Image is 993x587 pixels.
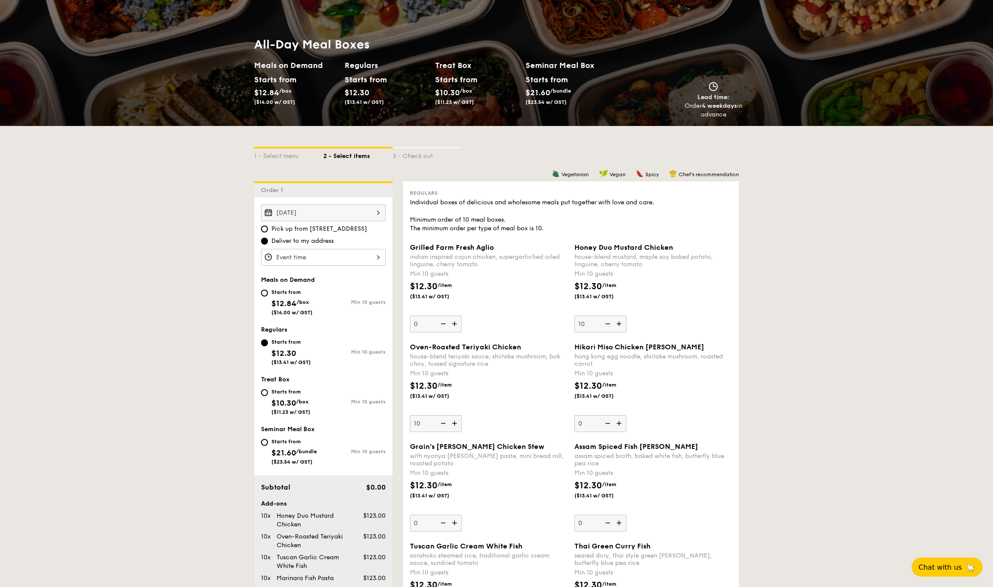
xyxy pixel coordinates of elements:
[271,348,296,358] span: $12.30
[410,452,567,467] div: with nyonya [PERSON_NAME] paste, mini bread roll, roasted potato
[574,515,626,532] input: Assam Spiced Fish [PERSON_NAME]assam spiced broth, baked white fish, butterfly blue pea riceMin 1...
[273,512,352,529] div: Honey Duo Mustard Chicken
[410,369,567,378] div: Min 10 guests
[254,73,293,86] div: Starts from
[435,88,460,97] span: $10.30
[363,554,386,561] span: $123.00
[345,73,383,86] div: Starts from
[526,88,550,97] span: $21.60
[613,515,626,531] img: icon-add.58712e84.svg
[323,299,386,305] div: Min 10 guests
[410,293,469,300] span: ($13.41 w/ GST)
[438,581,452,587] span: /item
[574,568,732,577] div: Min 10 guests
[271,409,310,415] span: ($11.23 w/ GST)
[345,99,384,105] span: ($13.41 w/ GST)
[410,343,521,351] span: Oven-Roasted Teriyaki Chicken
[410,469,567,477] div: Min 10 guests
[345,59,428,71] h2: Regulars
[296,448,317,455] span: /bundle
[271,299,297,308] span: $12.84
[574,481,602,491] span: $12.30
[410,316,462,332] input: Grilled Farm Fresh Aglioindian inspired cajun chicken, supergarlicfied oiled linguine, cherry tom...
[449,316,462,332] img: icon-add.58712e84.svg
[410,415,462,432] input: Oven-Roasted Teriyaki Chickenhouse-blend teriyaki sauce, shiitake mushroom, bok choy, tossed sign...
[345,88,369,97] span: $12.30
[449,415,462,432] img: icon-add.58712e84.svg
[435,59,519,71] h2: Treat Box
[254,88,279,97] span: $12.84
[574,452,732,467] div: assam spiced broth, baked white fish, butterfly blue pea rice
[258,553,273,562] div: 10x
[436,515,449,531] img: icon-reduce.1d2dbef1.svg
[410,281,438,292] span: $12.30
[574,542,651,550] span: Thai Green Curry Fish
[574,343,704,351] span: Hikari Miso Chicken [PERSON_NAME]
[273,553,352,571] div: Tuscan Garlic Cream White Fish
[435,73,474,86] div: Starts from
[669,170,677,177] img: icon-chef-hat.a58ddaea.svg
[602,581,616,587] span: /item
[410,381,438,391] span: $12.30
[684,102,742,119] div: Order in advance
[613,316,626,332] img: icon-add.58712e84.svg
[574,381,602,391] span: $12.30
[261,204,386,221] input: Event date
[460,88,472,94] span: /box
[410,270,567,278] div: Min 10 guests
[410,515,462,532] input: Grain's [PERSON_NAME] Chicken Stewwith nyonya [PERSON_NAME] paste, mini bread roll, roasted potat...
[271,225,367,233] span: Pick up from [STREET_ADDRESS]
[912,558,983,577] button: Chat with us🦙
[436,316,449,332] img: icon-reduce.1d2dbef1.svg
[410,253,567,268] div: indian inspired cajun chicken, supergarlicfied oiled linguine, cherry tomato
[600,415,613,432] img: icon-reduce.1d2dbef1.svg
[609,171,625,177] span: Vegan
[574,353,732,368] div: hong kong egg noodle, shiitake mushroom, roasted carrot
[449,515,462,531] img: icon-add.58712e84.svg
[438,282,452,288] span: /item
[271,438,317,445] div: Starts from
[602,481,616,487] span: /item
[271,339,311,345] div: Starts from
[574,415,626,432] input: Hikari Miso Chicken [PERSON_NAME]hong kong egg noodle, shiitake mushroom, roasted carrotMin 10 gu...
[702,102,737,110] strong: 4 weekdays
[919,563,962,571] span: Chat with us
[697,94,729,101] span: Lead time:
[261,339,268,346] input: Starts from$12.30($13.41 w/ GST)Min 10 guests
[574,492,633,499] span: ($13.41 w/ GST)
[271,289,313,296] div: Starts from
[574,469,732,477] div: Min 10 guests
[602,282,616,288] span: /item
[526,59,616,71] h2: Seminar Meal Box
[261,483,290,491] span: Subtotal
[410,190,438,196] span: Regulars
[435,99,474,105] span: ($11.23 w/ GST)
[323,148,393,161] div: 2 - Select items
[271,237,334,245] span: Deliver to my address
[271,448,296,458] span: $21.60
[258,512,273,520] div: 10x
[679,171,739,177] span: Chef's recommendation
[323,399,386,405] div: Min 10 guests
[366,483,386,491] span: $0.00
[574,253,732,268] div: house-blend mustard, maple soy baked potato, linguine, cherry tomato
[254,99,295,105] span: ($14.00 w/ GST)
[599,170,608,177] img: icon-vegan.f8ff3823.svg
[363,512,386,519] span: $123.00
[261,290,268,297] input: Starts from$12.84/box($14.00 w/ GST)Min 10 guests
[271,459,313,465] span: ($23.54 w/ GST)
[410,492,469,499] span: ($13.41 w/ GST)
[600,316,613,332] img: icon-reduce.1d2dbef1.svg
[526,99,567,105] span: ($23.54 w/ GST)
[273,574,352,583] div: Marinara Fish Pasta
[261,276,315,284] span: Meals on Demand
[574,316,626,332] input: Honey Duo Mustard Chickenhouse-blend mustard, maple soy baked potato, linguine, cherry tomatoMin ...
[279,88,292,94] span: /box
[410,568,567,577] div: Min 10 guests
[271,388,310,395] div: Starts from
[436,415,449,432] img: icon-reduce.1d2dbef1.svg
[645,171,659,177] span: Spicy
[273,532,352,550] div: Oven-Roasted Teriyaki Chicken
[297,299,309,305] span: /box
[574,293,633,300] span: ($13.41 w/ GST)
